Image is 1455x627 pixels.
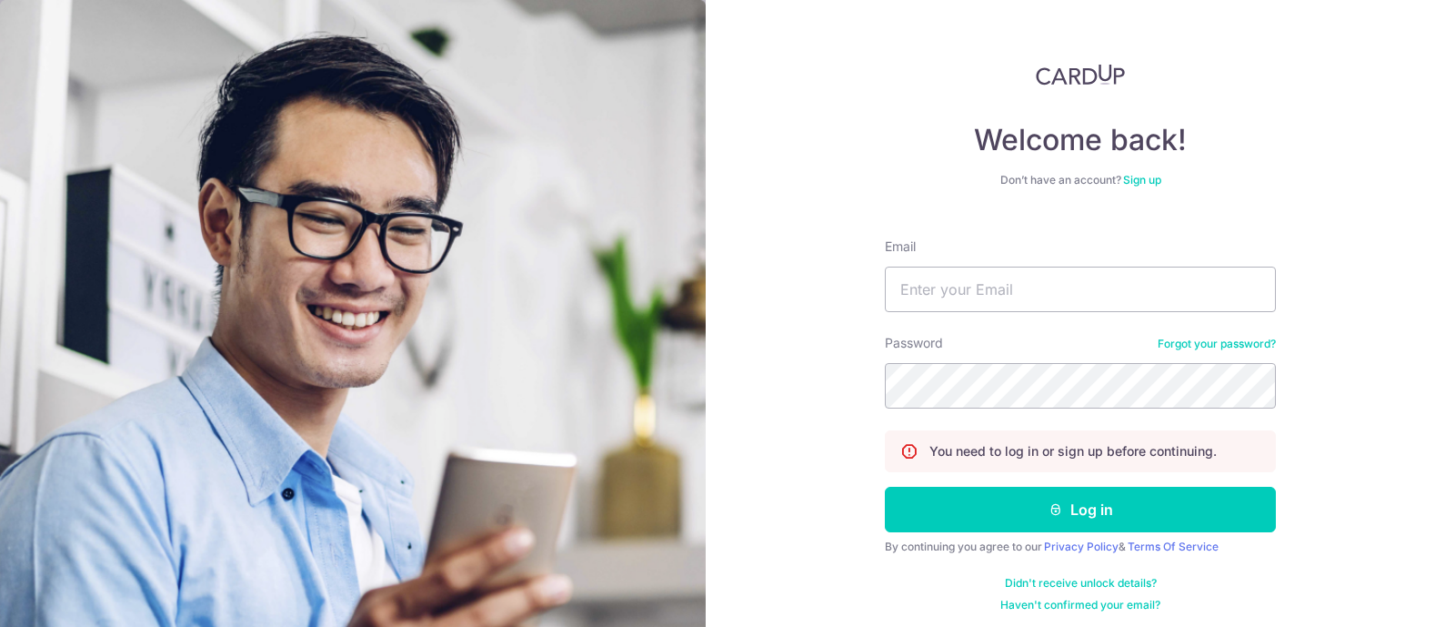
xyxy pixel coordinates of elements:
label: Email [885,238,916,256]
div: By continuing you agree to our & [885,540,1276,554]
label: Password [885,334,943,352]
a: Haven't confirmed your email? [1000,598,1160,612]
button: Log in [885,487,1276,532]
a: Forgot your password? [1158,337,1276,351]
img: CardUp Logo [1036,64,1125,86]
input: Enter your Email [885,267,1276,312]
div: Don’t have an account? [885,173,1276,187]
a: Sign up [1123,173,1161,187]
h4: Welcome back! [885,122,1276,158]
a: Terms Of Service [1128,540,1219,553]
a: Privacy Policy [1044,540,1119,553]
p: You need to log in or sign up before continuing. [929,442,1217,460]
a: Didn't receive unlock details? [1005,576,1157,591]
